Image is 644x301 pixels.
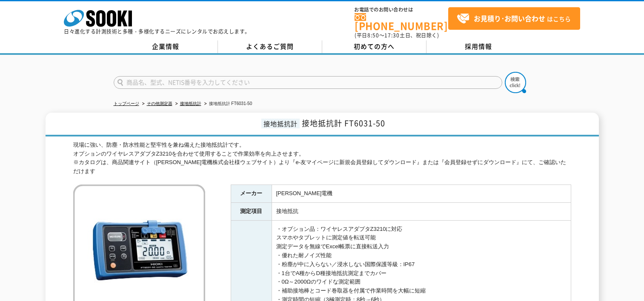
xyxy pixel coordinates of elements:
span: 17:30 [384,31,400,39]
strong: お見積り･お問い合わせ [474,13,545,23]
span: 接地抵抗計 [261,119,300,128]
a: よくあるご質問 [218,40,322,53]
td: [PERSON_NAME]電機 [272,185,571,203]
input: 商品名、型式、NETIS番号を入力してください [114,76,502,89]
a: 初めての方へ [322,40,426,53]
span: 8:50 [367,31,379,39]
div: 現場に強い、防塵・防水性能と堅牢性を兼ね備えた接地抵抗計です。 オプションのワイヤレスアダプタZ3210を合わせて使用することで作業効率を向上させます。 ※カタログは、商品関連サイト（[PERS... [73,141,571,176]
th: 測定項目 [231,202,272,220]
a: 接地抵抗計 [180,101,201,106]
a: [PHONE_NUMBER] [355,13,448,31]
li: 接地抵抗計 FT6031-50 [203,99,252,108]
img: btn_search.png [505,72,526,93]
th: メーカー [231,185,272,203]
a: トップページ [114,101,139,106]
span: お電話でのお問い合わせは [355,7,448,12]
span: 初めての方へ [354,42,395,51]
span: 接地抵抗計 FT6031-50 [302,117,385,129]
span: はこちら [457,12,571,25]
td: 接地抵抗 [272,202,571,220]
span: (平日 ～ 土日、祝日除く) [355,31,439,39]
a: お見積り･お問い合わせはこちら [448,7,580,30]
a: 企業情報 [114,40,218,53]
p: 日々進化する計測技術と多種・多様化するニーズにレンタルでお応えします。 [64,29,250,34]
a: その他測定器 [147,101,172,106]
a: 採用情報 [426,40,531,53]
